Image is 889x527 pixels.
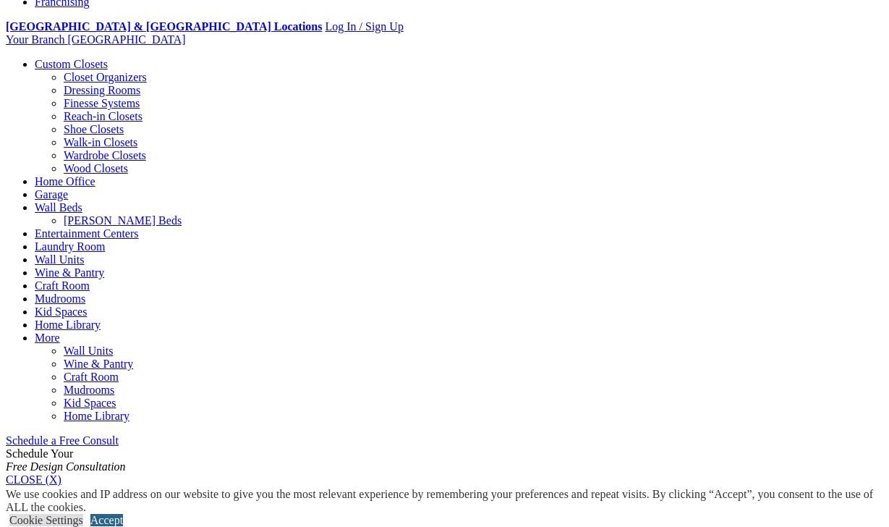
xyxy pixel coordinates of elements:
div: We use cookies and IP address on our website to give you the most relevant experience by remember... [6,488,889,514]
em: Free Design Consultation [6,460,126,473]
a: Garage [35,188,68,201]
a: [GEOGRAPHIC_DATA] & [GEOGRAPHIC_DATA] Locations [6,20,322,33]
a: Schedule a Free Consult (opens a dropdown menu) [6,434,119,447]
a: Finesse Systems [64,97,140,109]
a: Laundry Room [35,240,105,253]
a: Walk-in Closets [64,136,137,148]
a: Your Branch [GEOGRAPHIC_DATA] [6,33,186,46]
a: Reach-in Closets [64,110,143,122]
a: Closet Organizers [64,71,147,83]
a: Mudrooms [64,384,114,396]
a: Wardrobe Closets [64,149,146,161]
a: Wine & Pantry [35,266,104,279]
a: CLOSE (X) [6,473,61,486]
a: Wall Units [35,253,84,266]
a: Home Library [64,410,129,422]
a: Home Library [35,319,101,331]
span: Your Branch [6,33,64,46]
a: Wall Beds [35,201,82,214]
a: Mudrooms [35,292,85,305]
a: Kid Spaces [64,397,116,409]
a: Custom Closets [35,58,108,70]
span: Schedule Your [6,447,126,473]
a: Craft Room [64,371,119,383]
a: Dressing Rooms [64,84,140,96]
a: Kid Spaces [35,305,87,318]
a: [PERSON_NAME] Beds [64,214,182,227]
a: Cookie Settings [9,514,83,526]
a: Home Office [35,175,95,187]
a: Accept [90,514,123,526]
a: Log In / Sign Up [325,20,403,33]
a: More menu text will display only on big screen [35,332,60,344]
a: Wine & Pantry [64,358,133,370]
a: Craft Room [35,279,90,292]
a: Wood Closets [64,162,128,174]
a: Shoe Closets [64,123,124,135]
span: [GEOGRAPHIC_DATA] [67,33,185,46]
a: Wall Units [64,345,113,357]
a: Entertainment Centers [35,227,139,240]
